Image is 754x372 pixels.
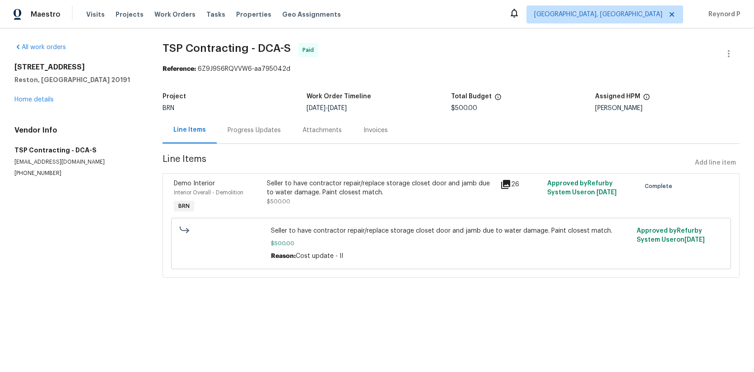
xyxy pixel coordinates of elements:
span: Visits [86,10,105,19]
span: [DATE] [328,105,347,111]
span: [DATE] [684,237,705,243]
div: Seller to have contractor repair/replace storage closet door and jamb due to water damage. Paint ... [267,179,495,197]
p: [PHONE_NUMBER] [14,170,141,177]
span: Interior Overall - Demolition [174,190,243,195]
span: [DATE] [596,189,617,196]
span: The hpm assigned to this work order. [643,93,650,105]
span: $500.00 [271,239,631,248]
span: TSP Contracting - DCA-S [163,43,291,54]
span: BRN [175,202,193,211]
b: Reference: [163,66,196,72]
h5: TSP Contracting - DCA-S [14,146,141,155]
div: Attachments [303,126,342,135]
h4: Vendor Info [14,126,141,135]
span: Approved by Refurby System User on [547,180,617,196]
span: Seller to have contractor repair/replace storage closet door and jamb due to water damage. Paint ... [271,226,631,235]
span: $500.00 [267,199,290,204]
div: Invoices [363,126,388,135]
div: 6Z9J9S6RQVVW6-aa795042d [163,64,740,73]
span: Work Orders [154,10,195,19]
span: [DATE] [307,105,326,111]
h2: [STREET_ADDRESS] [14,63,141,72]
h5: Total Budget [451,93,492,100]
span: Cost update - II [296,253,343,259]
span: Properties [236,10,271,19]
div: Progress Updates [228,126,281,135]
h5: Assigned HPM [595,93,640,100]
span: Approved by Refurby System User on [637,228,705,243]
span: Reason: [271,253,296,259]
span: Line Items [163,155,691,171]
span: Projects [116,10,144,19]
div: 26 [500,179,541,190]
a: Home details [14,96,54,103]
span: - [307,105,347,111]
p: [EMAIL_ADDRESS][DOMAIN_NAME] [14,158,141,166]
span: Paid [303,46,317,55]
span: Complete [645,182,676,191]
span: Maestro [31,10,61,19]
a: All work orders [14,44,66,51]
div: Line Items [173,125,206,134]
span: $500.00 [451,105,477,111]
span: Geo Assignments [282,10,341,19]
span: Tasks [206,11,225,18]
span: Demo Interior [174,180,215,187]
span: The total cost of line items that have been proposed by Opendoor. This sum includes line items th... [494,93,502,105]
span: Reynord P [705,10,740,19]
span: BRN [163,105,174,111]
span: [GEOGRAPHIC_DATA], [GEOGRAPHIC_DATA] [534,10,662,19]
h5: Project [163,93,186,100]
div: [PERSON_NAME] [595,105,740,111]
h5: Work Order Timeline [307,93,371,100]
h5: Reston, [GEOGRAPHIC_DATA] 20191 [14,75,141,84]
